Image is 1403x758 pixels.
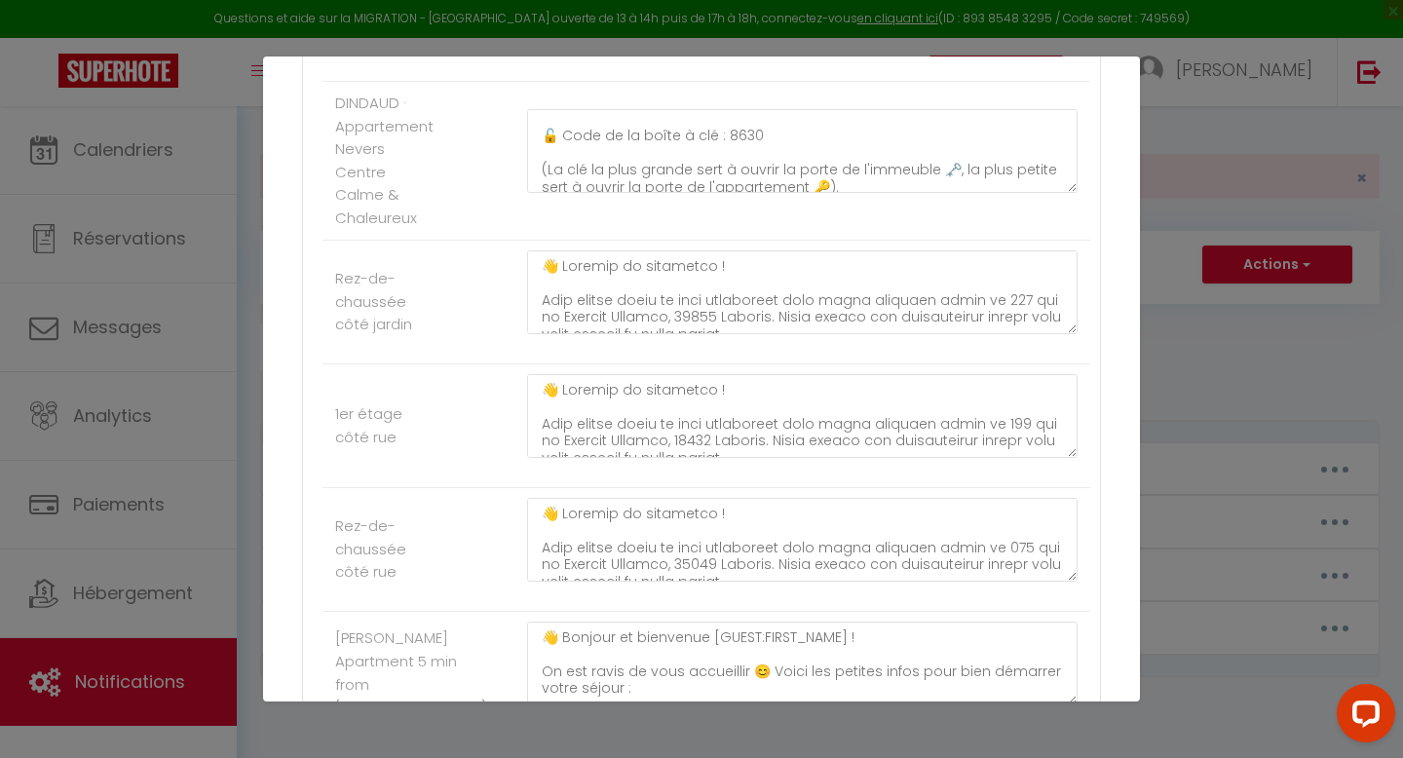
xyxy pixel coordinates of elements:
label: [PERSON_NAME] Apartment 5 min from [GEOGRAPHIC_DATA] [335,626,486,718]
label: Rez-de-chaussée côté jardin [335,267,437,336]
iframe: LiveChat chat widget [1321,676,1403,758]
label: 1er étage côté rue [335,402,437,448]
label: Rez-de-chaussée côté rue [335,514,437,584]
label: DINDAUD · Appartement Nevers Centre Calme & Chaleureux [335,92,437,229]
